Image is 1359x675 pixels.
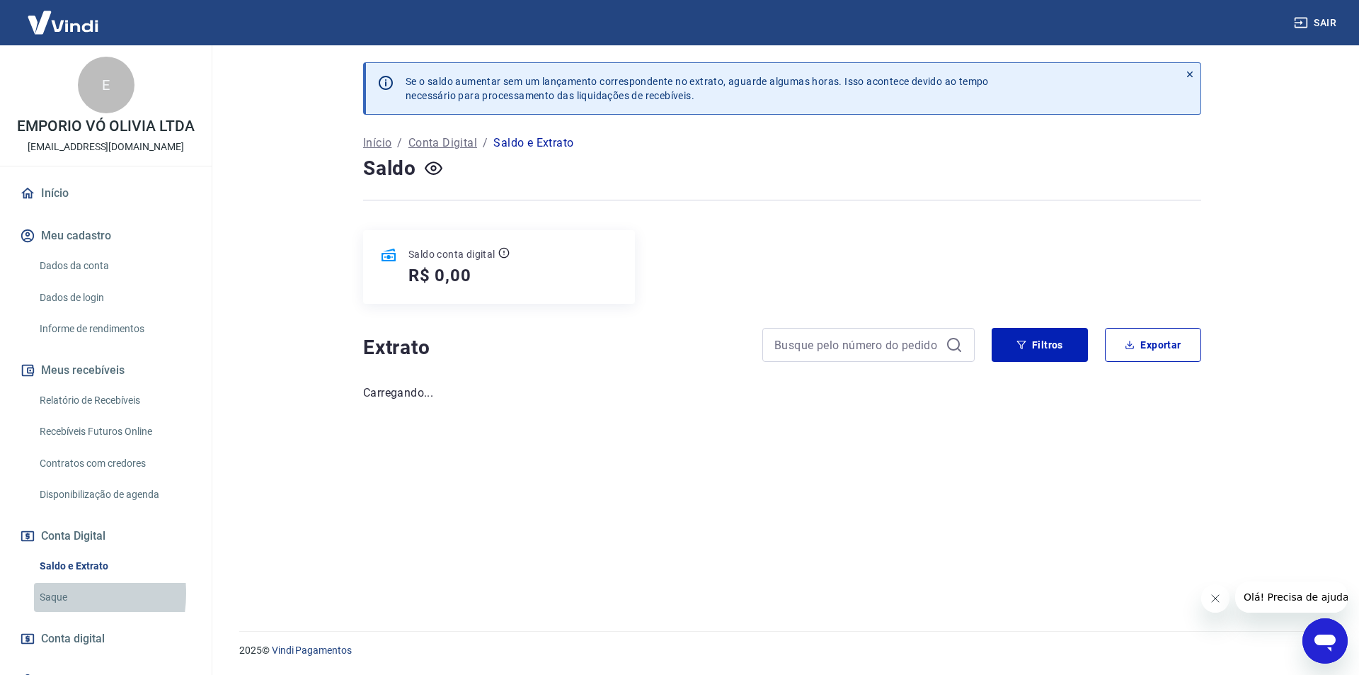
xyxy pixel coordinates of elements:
a: Início [17,178,195,209]
a: Dados da conta [34,251,195,280]
a: Início [363,135,391,152]
h4: Extrato [363,334,745,362]
span: Olá! Precisa de ajuda? [8,10,119,21]
p: Se o saldo aumentar sem um lançamento correspondente no extrato, aguarde algumas horas. Isso acon... [406,74,989,103]
a: Saque [34,583,195,612]
p: / [397,135,402,152]
a: Saldo e Extrato [34,552,195,581]
a: Disponibilização de agenda [34,480,195,509]
a: Informe de rendimentos [34,314,195,344]
p: / [483,135,488,152]
span: Conta digital [41,629,105,649]
a: Contratos com credores [34,449,195,478]
a: Relatório de Recebíveis [34,386,195,415]
iframe: Fechar mensagem [1201,584,1229,613]
p: EMPORIO VÓ OLIVIA LTDA [17,119,195,134]
p: Saldo conta digital [408,247,495,261]
button: Filtros [992,328,1088,362]
p: 2025 © [239,643,1325,658]
button: Conta Digital [17,521,195,552]
h4: Saldo [363,154,416,183]
button: Meu cadastro [17,220,195,251]
button: Exportar [1105,328,1201,362]
p: [EMAIL_ADDRESS][DOMAIN_NAME] [28,140,184,154]
a: Conta Digital [408,135,477,152]
a: Recebíveis Futuros Online [34,417,195,446]
iframe: Botão para abrir a janela de mensagens [1302,618,1348,664]
iframe: Mensagem da empresa [1235,582,1348,613]
button: Sair [1291,10,1342,36]
a: Conta digital [17,623,195,654]
p: Carregando... [363,385,1201,402]
button: Meus recebíveis [17,355,195,386]
img: Vindi [17,1,109,44]
a: Vindi Pagamentos [272,645,352,656]
p: Saldo e Extrato [493,135,573,152]
input: Busque pelo número do pedido [774,334,940,356]
h5: R$ 0,00 [408,264,471,287]
div: E [78,57,134,113]
a: Dados de login [34,283,195,312]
